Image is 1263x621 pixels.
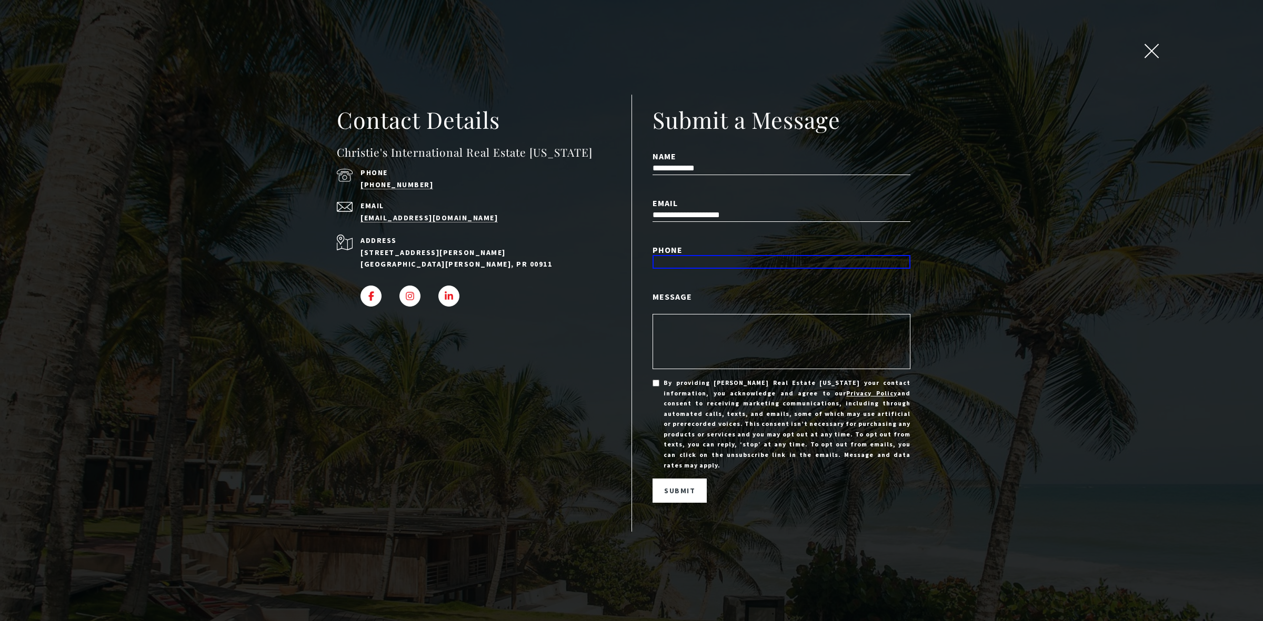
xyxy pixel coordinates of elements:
[846,389,897,397] a: Privacy Policy - open in a new tab
[664,486,695,495] span: Submit
[653,149,910,163] label: Name
[337,144,631,161] h4: Christie's International Real Estate [US_STATE]
[653,196,910,210] label: Email
[664,378,910,470] span: By providing [PERSON_NAME] Real Estate [US_STATE] your contact information, you acknowledge and a...
[360,180,433,189] a: call (939) 337-3000
[11,34,152,41] div: Call or text [DATE], we are here to help!
[653,380,659,386] input: By providing [PERSON_NAME] Real Estate [US_STATE] your contact information, you acknowledge and a...
[360,247,602,270] p: [STREET_ADDRESS][PERSON_NAME] [GEOGRAPHIC_DATA][PERSON_NAME], PR 00911
[360,169,602,176] p: Phone
[13,65,150,85] span: I agree to be contacted by [PERSON_NAME] International Real Estate PR via text, call & email. To ...
[438,286,459,307] a: LINKEDIN - open in a new tab
[360,235,602,246] p: Address
[11,24,152,31] div: Do you have questions?
[360,202,602,209] p: Email
[1142,44,1162,62] button: close modal
[653,243,910,257] label: Phone
[360,213,498,222] a: send an email to admin@cirepr.com
[43,49,131,60] span: [PHONE_NUMBER]
[653,479,707,503] button: Submit
[399,286,420,307] a: INSTAGRAM - open in a new tab
[653,290,910,303] label: Message
[337,105,631,135] h2: Contact Details
[653,105,910,135] h2: Submit a Message
[360,286,382,307] a: FACEBOOK - open in a new tab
